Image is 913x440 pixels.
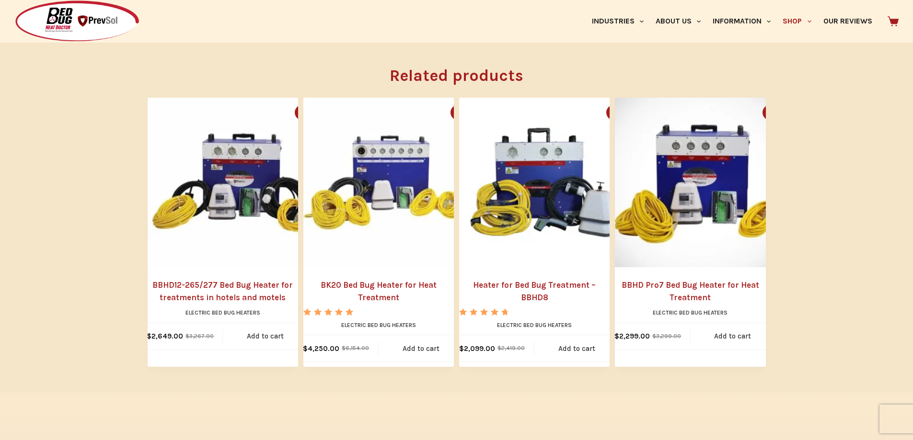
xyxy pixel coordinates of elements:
button: Quick view toggle [451,105,466,120]
button: Quick view toggle [763,105,778,120]
span: Rated out of 5 [303,308,355,338]
span: $ [459,344,464,353]
a: Heater for Bed Bug Treatment – BBHD8 [459,279,610,304]
bdi: 2,099.00 [459,344,495,353]
div: Rated 4.67 out of 5 [459,308,510,316]
bdi: 3,267.00 [185,333,214,339]
bdi: 3,299.00 [652,333,681,339]
bdi: 2,649.00 [147,332,183,340]
a: Electric Bed Bug Heaters [497,322,572,328]
a: Add to cart: “Heater for Bed Bug Treatment - BBHD8” [534,335,619,361]
a: Electric Bed Bug Heaters [185,309,260,316]
bdi: 4,250.00 [303,344,339,353]
a: BK20 Bed Bug Heater for Heat Treatment [303,279,454,304]
a: Electric Bed Bug Heaters [653,309,728,316]
button: Open LiveChat chat widget [8,4,36,33]
a: BBHD Pro7 Bed Bug Heater for Heat Treatment [615,98,785,267]
a: Electric Bed Bug Heaters [341,322,416,328]
span: $ [185,333,189,339]
span: $ [652,333,656,339]
div: Rated 5.00 out of 5 [303,308,355,316]
span: $ [303,344,308,353]
button: Quick view toggle [606,105,622,120]
a: Heater for Bed Bug Treatment - BBHD8 [459,98,629,267]
bdi: 6,154.00 [342,345,369,351]
bdi: 2,299.00 [614,332,650,340]
a: BBHD12-265/277 Bed Bug Heater for treatments in hotels and motels [148,98,317,267]
a: Add to cart: “BBHD Pro7 Bed Bug Heater for Heat Treatment” [690,323,775,350]
span: $ [497,345,501,351]
bdi: 2,419.00 [497,345,525,351]
a: BBHD12-265/277 Bed Bug Heater for treatments in hotels and motels [148,279,298,304]
a: Add to cart: “BBHD12-265/277 Bed Bug Heater for treatments in hotels and motels” [223,323,308,350]
h2: Related products [148,64,766,88]
span: $ [147,332,151,340]
a: BK20 Bed Bug Heater for Heat Treatment [303,98,473,267]
span: Rated out of 5 [459,308,507,338]
a: BBHD Pro7 Bed Bug Heater for Heat Treatment [615,279,765,304]
span: $ [342,345,346,351]
button: Quick view toggle [295,105,310,120]
span: $ [614,332,619,340]
a: Add to cart: “BK20 Bed Bug Heater for Heat Treatment” [379,335,463,361]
